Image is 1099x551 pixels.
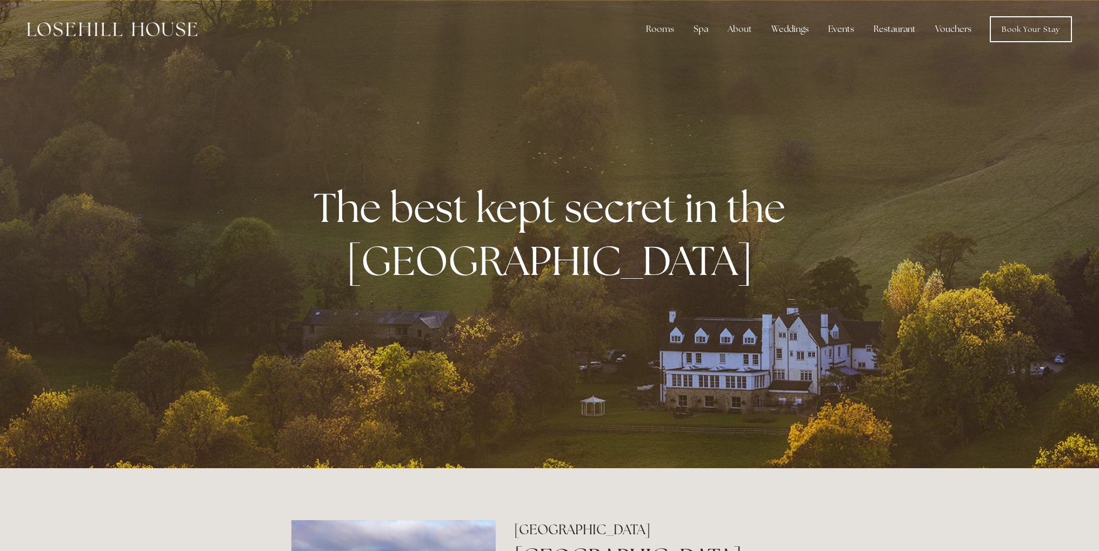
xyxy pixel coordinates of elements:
[820,18,863,40] div: Events
[637,18,683,40] div: Rooms
[719,18,761,40] div: About
[685,18,717,40] div: Spa
[514,520,808,539] h2: [GEOGRAPHIC_DATA]
[27,22,197,36] img: Losehill House
[865,18,924,40] div: Restaurant
[314,181,794,287] strong: The best kept secret in the [GEOGRAPHIC_DATA]
[927,18,980,40] a: Vouchers
[990,16,1072,42] a: Book Your Stay
[763,18,817,40] div: Weddings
